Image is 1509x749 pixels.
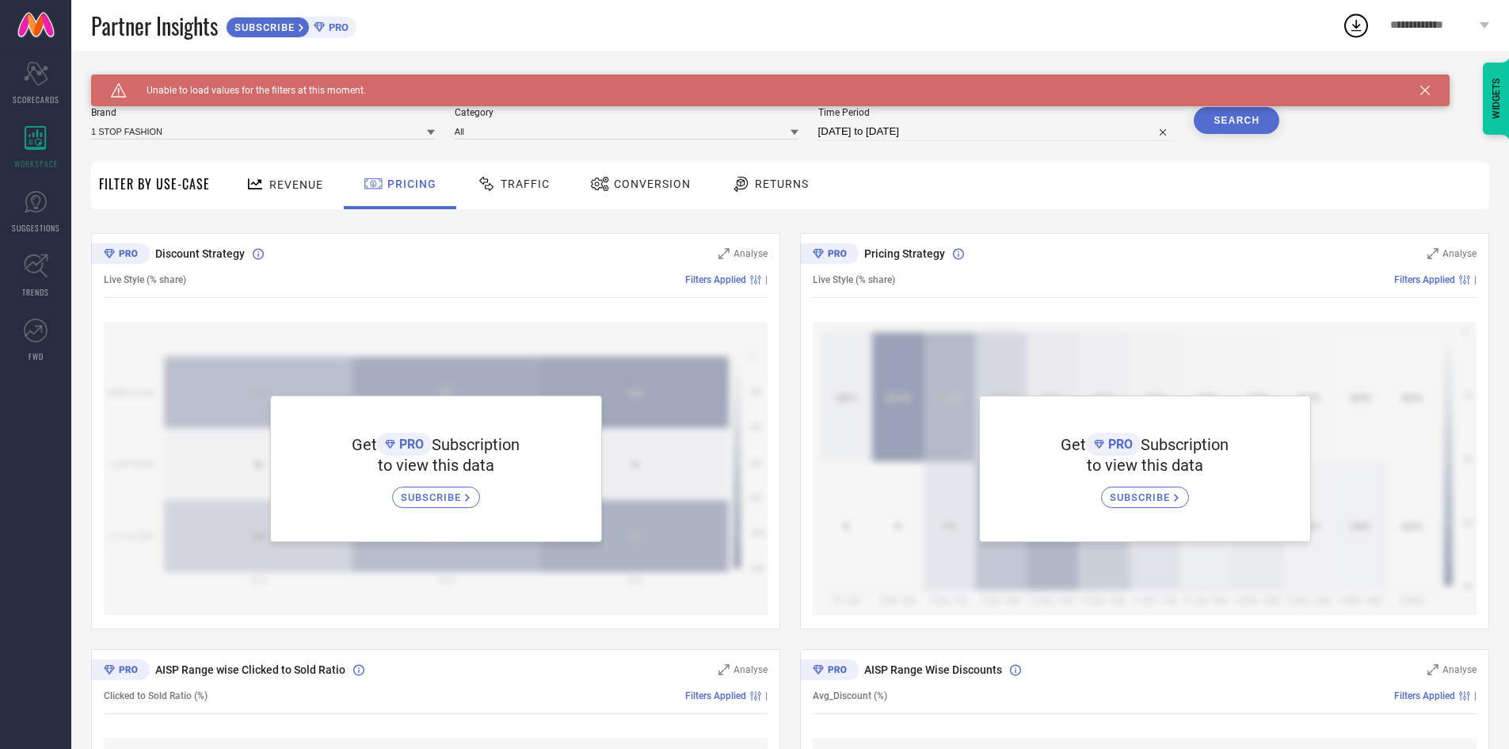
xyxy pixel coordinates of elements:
span: Traffic [501,178,550,190]
div: Premium [800,659,859,683]
svg: Zoom [1427,664,1439,675]
span: | [765,690,768,701]
span: to view this data [1087,456,1203,475]
div: Premium [800,243,859,267]
span: Analyse [1442,664,1477,675]
span: Filter By Use-Case [99,174,210,193]
a: SUBSCRIBEPRO [226,13,356,38]
span: Analyse [1442,248,1477,259]
span: FWD [29,350,44,362]
span: AISP Range wise Clicked to Sold Ratio [155,663,345,676]
span: Pricing Strategy [864,247,945,260]
span: Discount Strategy [155,247,245,260]
svg: Zoom [718,248,730,259]
span: to view this data [378,456,494,475]
span: Get [352,435,377,454]
a: SUBSCRIBE [1101,475,1189,508]
span: SUBSCRIBE [401,491,465,503]
span: Avg_Discount (%) [813,690,887,701]
span: SUBSCRIBE [227,21,299,33]
div: Premium [91,659,150,683]
span: PRO [1104,437,1133,452]
span: Filters Applied [1394,274,1455,285]
span: SUBSCRIBE [1110,491,1174,503]
svg: Zoom [718,664,730,675]
span: Filters Applied [685,274,746,285]
div: Premium [91,243,150,267]
span: Filters Applied [685,690,746,701]
span: PRO [325,21,349,33]
span: Time Period [818,107,1175,118]
span: Clicked to Sold Ratio (%) [104,690,208,701]
span: Category [455,107,798,118]
span: AISP Range Wise Discounts [864,663,1002,676]
span: Subscription [432,435,520,454]
span: Brand [91,107,435,118]
span: TRENDS [22,286,49,298]
button: Search [1194,107,1279,134]
span: Subscription [1141,435,1229,454]
span: Returns [755,178,809,190]
svg: Zoom [1427,248,1439,259]
span: PRO [395,437,424,452]
span: Conversion [614,178,691,190]
span: Pricing [387,178,436,190]
span: Filters Applied [1394,690,1455,701]
input: Select time period [818,122,1175,141]
span: SCORECARDS [13,94,59,105]
span: SUGGESTIONS [12,222,60,234]
span: | [1474,274,1477,285]
span: | [765,274,768,285]
span: Revenue [269,178,323,191]
a: SUBSCRIBE [392,475,480,508]
span: Analyse [734,248,768,259]
span: Unable to load values for the filters at this moment. [127,85,366,96]
span: SYSTEM WORKSPACE [91,75,201,87]
span: | [1474,690,1477,701]
span: Analyse [734,664,768,675]
div: Open download list [1342,11,1370,40]
span: Get [1061,435,1086,454]
span: Live Style (% share) [104,274,186,285]
span: Partner Insights [91,10,218,42]
span: Live Style (% share) [813,274,895,285]
span: WORKSPACE [14,158,58,170]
